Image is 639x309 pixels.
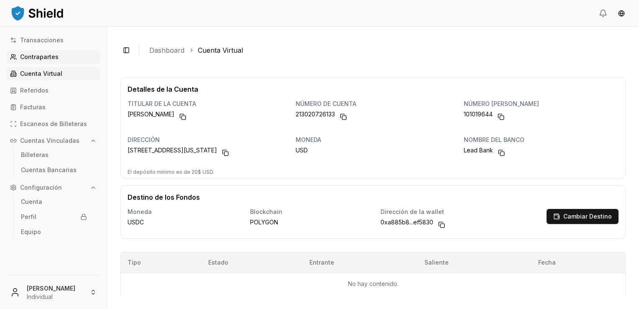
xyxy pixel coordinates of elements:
[176,110,189,124] button: Copy to clipboard
[20,37,64,43] p: Transacciones
[128,218,144,227] span: USDC
[296,110,335,124] span: 213020726133
[18,163,90,177] a: Cuentas Bancarias
[250,209,367,215] p: Blockchain
[464,101,619,107] p: número [PERSON_NAME]
[121,252,202,273] th: Tipo
[20,54,59,60] p: Contrapartes
[198,45,243,55] a: Cuenta Virtual
[464,110,493,124] span: 101019644
[7,181,100,194] button: Configuración
[20,138,79,144] p: Cuentas Vinculadas
[128,110,174,124] span: [PERSON_NAME]
[3,279,103,306] button: [PERSON_NAME]Individual
[7,117,100,131] a: Escaneos de Billeteras
[20,185,62,191] p: Configuración
[250,218,278,227] span: POLYGON
[303,252,418,273] th: Entrante
[563,214,612,219] p: Cambiar Destino
[219,146,232,160] button: Copy to clipboard
[435,218,448,232] button: Copy to clipboard
[532,252,625,273] th: Fecha
[128,137,282,143] p: dirección
[128,101,282,107] p: titular de la cuenta
[18,148,90,162] a: Billeteras
[21,229,41,235] p: Equipo
[7,134,100,147] button: Cuentas Vinculadas
[21,199,42,205] p: Cuenta
[7,100,100,114] a: Facturas
[21,214,36,220] p: Perfil
[27,293,83,301] p: Individual
[20,71,62,77] p: Cuenta Virtual
[121,169,221,175] span: El depósito mínimo es de 20$ USD.
[381,209,533,215] p: Dirección de la wallet
[21,152,49,158] p: Billeteras
[18,195,90,209] a: Cuenta
[494,110,508,124] button: Copy to clipboard
[202,252,303,273] th: Estado
[418,252,532,273] th: Saliente
[20,104,46,110] p: Facturas
[337,110,350,124] button: Copy to clipboard
[464,146,493,160] span: Lead Bank
[495,146,508,160] button: Copy to clipboard
[18,210,90,224] a: Perfil
[21,167,77,173] p: Cuentas Bancarias
[296,137,450,143] p: moneda
[128,209,237,215] p: Moneda
[128,146,217,160] span: [STREET_ADDRESS][US_STATE]
[20,121,87,127] p: Escaneos de Billeteras
[7,50,100,64] a: Contrapartes
[7,33,100,47] a: Transacciones
[149,45,184,55] a: Dashboard
[128,280,619,288] p: No hay contenido.
[7,84,100,97] a: Referidos
[381,218,433,232] span: 0xa885b8...ef5830
[149,45,619,55] nav: breadcrumb
[18,225,90,239] a: Equipo
[547,209,619,224] button: Cambiar Destino
[7,67,100,80] a: Cuenta Virtual
[121,77,625,94] p: Detalles de la Cuenta
[464,137,619,143] p: nombre del banco
[296,146,308,154] span: USD
[296,101,450,107] p: número de cuenta
[27,284,83,293] p: [PERSON_NAME]
[121,185,207,202] p: Destino de los Fondos
[10,5,64,21] img: Logotipo de shieldpay
[20,88,49,93] p: Referidos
